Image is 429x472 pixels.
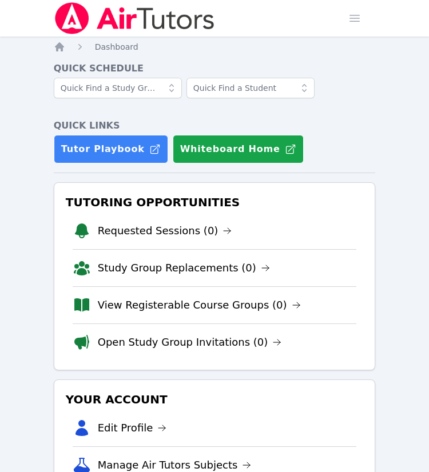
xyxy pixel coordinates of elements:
[186,78,315,98] input: Quick Find a Student
[98,297,301,313] a: View Registerable Course Groups (0)
[54,135,168,163] a: Tutor Playbook
[98,223,232,239] a: Requested Sessions (0)
[95,41,138,53] a: Dashboard
[63,389,366,410] h3: Your Account
[63,192,366,213] h3: Tutoring Opportunities
[54,78,182,98] input: Quick Find a Study Group
[98,334,282,350] a: Open Study Group Invitations (0)
[173,135,304,163] button: Whiteboard Home
[54,62,376,75] h4: Quick Schedule
[54,41,376,53] nav: Breadcrumb
[95,42,138,51] span: Dashboard
[54,2,216,34] img: Air Tutors
[98,420,167,436] a: Edit Profile
[98,260,270,276] a: Study Group Replacements (0)
[54,119,376,133] h4: Quick Links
